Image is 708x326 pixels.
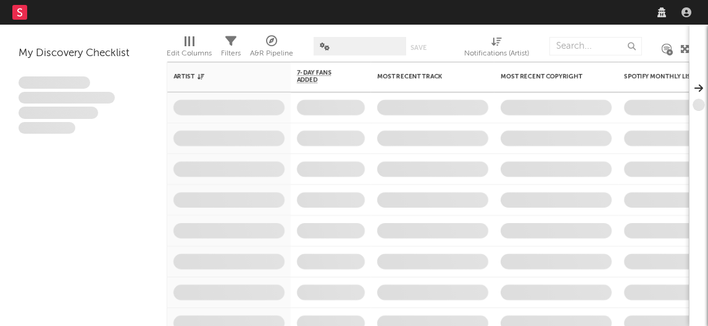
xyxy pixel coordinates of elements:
[410,44,427,51] button: Save
[501,73,593,80] div: Most Recent Copyright
[221,31,241,67] div: Filters
[549,37,642,55] input: Search...
[19,92,115,104] span: Integer aliquet in purus et
[464,46,529,61] div: Notifications (Artist)
[167,31,212,67] div: Edit Columns
[19,76,90,89] span: Lorem ipsum dolor
[19,122,75,134] span: Aliquam viverra
[250,31,293,67] div: A&R Pipeline
[167,46,212,61] div: Edit Columns
[19,107,98,119] span: Praesent ac interdum
[221,46,241,61] div: Filters
[173,73,266,80] div: Artist
[250,46,293,61] div: A&R Pipeline
[377,73,470,80] div: Most Recent Track
[297,69,346,84] span: 7-Day Fans Added
[19,46,148,61] div: My Discovery Checklist
[464,31,529,67] div: Notifications (Artist)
